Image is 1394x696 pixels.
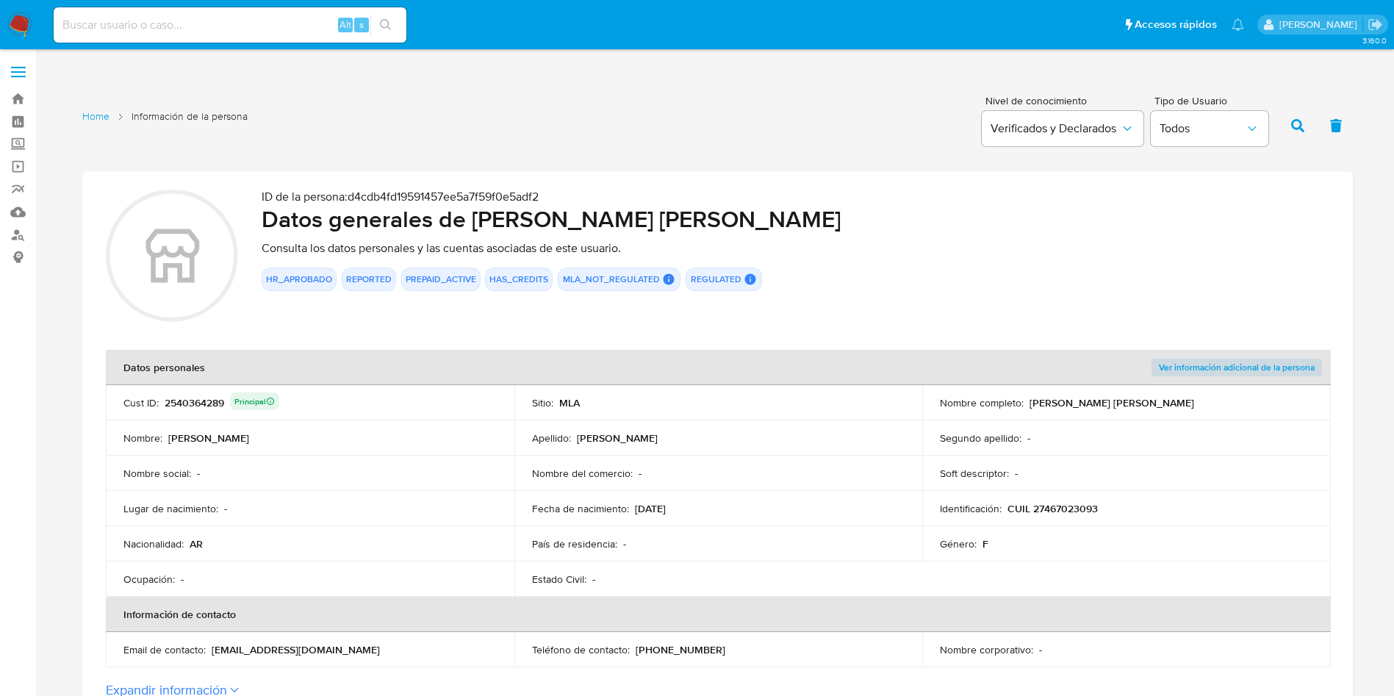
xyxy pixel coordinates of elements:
span: Alt [339,18,351,32]
input: Buscar usuario o caso... [54,15,406,35]
span: Todos [1160,121,1245,136]
a: Home [82,110,109,123]
a: Salir [1368,17,1383,32]
span: Información de la persona [132,110,248,123]
button: Todos [1151,111,1268,146]
span: Accesos rápidos [1135,17,1217,32]
span: s [359,18,364,32]
span: Tipo de Usuario [1154,96,1272,106]
p: eliana.eguerrero@mercadolibre.com [1279,18,1362,32]
span: Verificados y Declarados [991,121,1120,136]
span: Nivel de conocimiento [985,96,1143,106]
a: Notificaciones [1232,18,1244,31]
nav: List of pages [82,104,248,145]
button: search-icon [370,15,400,35]
button: Verificados y Declarados [982,111,1143,146]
